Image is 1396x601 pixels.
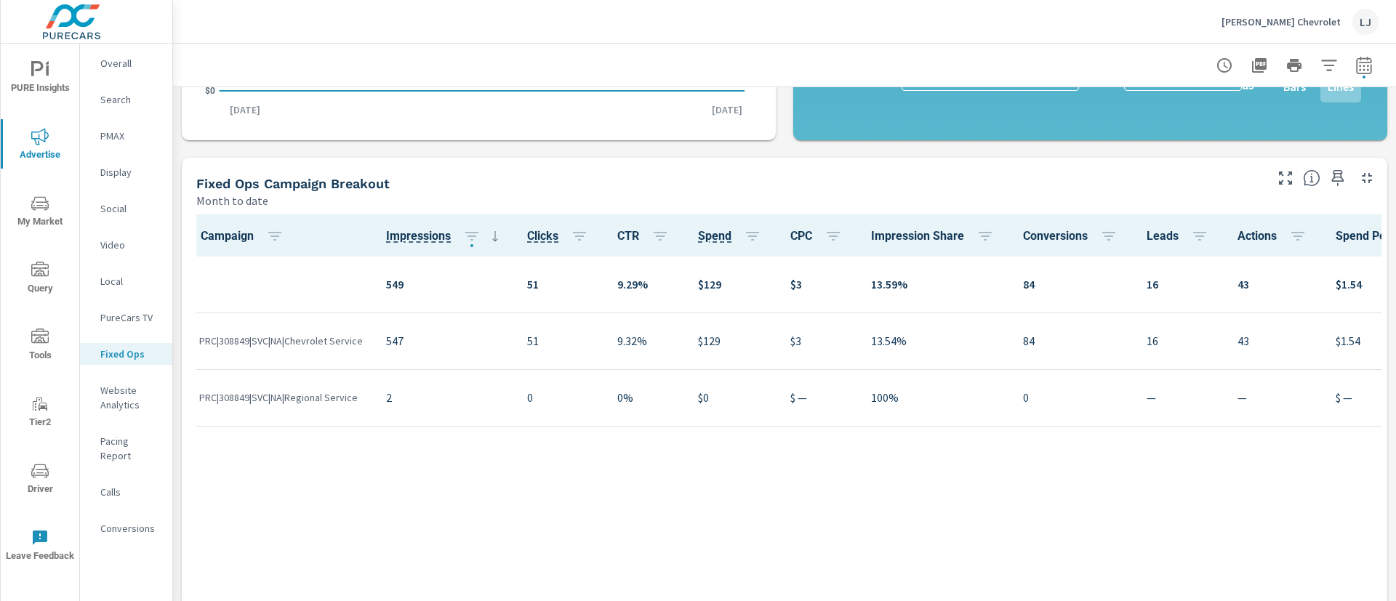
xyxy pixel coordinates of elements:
p: — [1237,389,1312,406]
p: 9.29% [617,275,675,293]
p: Pacing Report [100,434,161,463]
span: Leads [1147,227,1214,245]
span: Advertise [5,128,75,164]
span: Actions [1237,227,1312,245]
p: $129 [698,275,767,293]
p: 2 [386,389,504,406]
span: Impressions [386,227,504,245]
p: 9.32% [617,332,675,350]
button: Select Date Range [1349,51,1379,80]
p: Overall [100,56,161,70]
p: 16 [1147,275,1214,293]
span: CTR [617,227,675,245]
p: $3 [790,332,848,350]
div: LJ [1352,9,1379,35]
div: Pacing Report [80,430,172,467]
p: Display [100,165,161,180]
p: $129 [698,332,767,350]
span: PURE Insights [5,61,75,97]
p: 0 [527,389,594,406]
p: 549 [386,275,504,293]
p: PRC|308849|SVC|NA|Regional Service [199,390,363,405]
p: 84 [1023,332,1123,350]
p: $3 [790,275,848,293]
text: $0 [205,86,215,96]
span: Query [5,262,75,297]
span: Leave Feedback [5,529,75,565]
p: [DATE] [220,102,270,117]
div: Conversions [80,517,172,539]
span: Impression Share [871,227,1000,245]
p: 51 [527,275,594,293]
div: PureCars TV [80,307,172,328]
p: 100% [871,389,1000,406]
span: Driver [5,462,75,498]
p: Search [100,92,161,107]
p: Calls [100,485,161,499]
div: Video [80,234,172,256]
span: Tier2 [5,395,75,431]
p: Conversions [100,521,161,536]
p: Video [100,238,161,252]
p: [DATE] [702,102,753,117]
p: $ — [790,389,848,406]
div: nav menu [1,44,79,578]
p: PMAX [100,129,161,143]
p: $0 [698,389,767,406]
button: Minimize Widget [1355,166,1379,190]
p: Social [100,201,161,216]
p: 43 [1237,275,1312,293]
p: 13.54% [871,332,1000,350]
p: Fixed Ops [100,347,161,361]
span: The amount of money spent on advertising during the period. [698,227,731,245]
div: Display [80,161,172,183]
div: PMAX [80,125,172,147]
span: Tools [5,328,75,364]
h5: Fixed Ops Campaign Breakout [196,176,390,191]
p: PRC|308849|SVC|NA|Chevrolet Service [199,334,363,348]
p: 16 [1147,332,1214,350]
p: Month to date [196,192,268,209]
p: [PERSON_NAME] Chevrolet [1221,15,1341,28]
button: "Export Report to PDF" [1245,51,1274,80]
h6: View as [1242,63,1269,92]
p: 547 [386,332,504,350]
span: Conversions [1023,227,1123,245]
span: Spend [698,227,767,245]
div: Website Analytics [80,379,172,416]
span: The number of times an ad was clicked by a consumer. [527,227,558,245]
div: Calls [80,481,172,503]
div: Overall [80,52,172,74]
p: 0 [1023,389,1123,406]
p: 84 [1023,275,1123,293]
span: Campaign [201,227,289,245]
p: PureCars TV [100,310,161,325]
p: 13.59% [871,275,1000,293]
p: — [1147,389,1214,406]
div: Search [80,89,172,110]
span: Clicks [527,227,594,245]
span: CPC [790,227,848,245]
div: Local [80,270,172,292]
p: Local [100,274,161,289]
span: My Market [5,195,75,230]
p: 0% [617,389,675,406]
p: Website Analytics [100,383,161,412]
div: Social [80,198,172,219]
span: The number of times an ad was shown on your behalf. [386,227,451,245]
button: Print Report [1280,51,1309,80]
p: 43 [1237,332,1312,350]
div: Fixed Ops [80,343,172,365]
button: Apply Filters [1315,51,1344,80]
p: 51 [527,332,594,350]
